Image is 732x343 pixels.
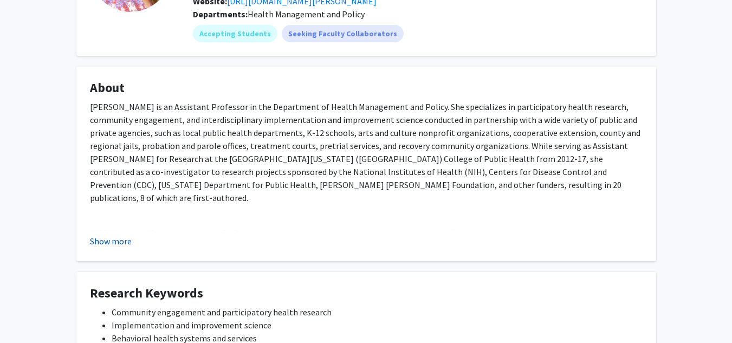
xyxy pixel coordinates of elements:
[112,306,643,319] li: Community engagement and participatory health research
[112,319,643,332] li: Implementation and improvement science
[193,25,277,42] mat-chip: Accepting Students
[90,80,643,96] h4: About
[282,25,404,42] mat-chip: Seeking Faculty Collaborators
[193,9,248,20] b: Departments:
[90,100,643,204] p: [PERSON_NAME] is an Assistant Professor in the Department of Health Management and Policy. She sp...
[8,294,46,335] iframe: Chat
[90,235,132,248] button: Show more
[90,286,643,301] h4: Research Keywords
[248,9,365,20] span: Health Management and Policy
[90,226,643,317] p: [PERSON_NAME] dissertation for a PhD in sociology used objectification theory to evaluate the eff...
